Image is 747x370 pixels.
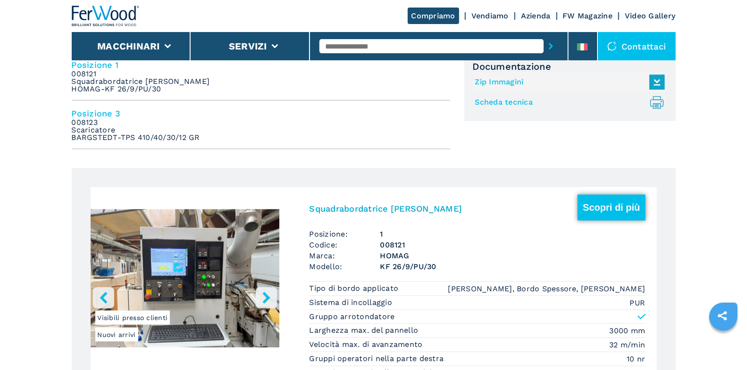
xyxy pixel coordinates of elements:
a: Scheda tecnica [475,95,660,110]
p: Velocità max. di avanzamento [310,339,425,350]
p: Gruppo arrotondatore [310,312,395,322]
button: submit-button [544,35,558,57]
em: 3000 mm [610,325,646,336]
span: 1 [380,229,646,239]
p: Sistema di incollaggio [310,297,395,308]
button: Servizi [229,41,267,52]
h3: KF 26/9/PU/30 [380,261,646,272]
a: Vendiamo [471,11,509,20]
button: Macchinari [97,41,160,52]
li: Posizione 1 [72,52,450,101]
span: Documentazione [473,61,667,72]
h3: HOMAG [380,250,646,261]
a: Zip Immagini [475,74,660,90]
span: Nuovi arrivi [95,328,138,342]
iframe: Chat [707,328,740,363]
div: Contattaci [598,32,676,60]
h3: Squadrabordatrice [PERSON_NAME] [310,203,462,214]
span: Posizione: [310,229,380,239]
span: Codice: [310,239,380,250]
a: Video Gallery [625,11,675,20]
span: Visibili presso clienti [95,311,170,325]
li: Posizione 3 [72,101,450,149]
a: FW Magazine [563,11,613,20]
button: right-button [256,287,277,308]
h4: Posizione 1 [72,59,450,70]
a: sharethis [711,304,734,328]
p: Gruppi operatori nella parte destra [310,354,446,364]
em: [PERSON_NAME], Bordo Spessore, [PERSON_NAME] [448,283,646,294]
a: Compriamo [408,8,459,24]
button: Scopri di più [578,195,645,221]
h4: Posizione 3 [72,108,450,119]
img: Contattaci [607,41,617,51]
em: 008121 Squadrabordatrice [PERSON_NAME] HOMAG-KF 26/9/PU/30 [72,70,210,93]
em: 32 m/min [610,339,646,350]
img: 8208b6f64fbf911b65bd2c80dc0c082c [91,192,279,369]
button: left-button [93,287,114,308]
em: 008123 Scaricatore BARGSTEDT-TPS 410/40/30/12 GR [72,119,200,141]
em: PUR [630,297,646,308]
h3: 008121 [380,239,646,250]
img: Ferwood [72,6,140,26]
span: Modello: [310,261,380,272]
p: Larghezza max. del pannello [310,325,421,336]
a: Azienda [521,11,551,20]
em: 10 nr [627,354,645,364]
span: Marca: [310,250,380,261]
p: Tipo di bordo applicato [310,283,401,294]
